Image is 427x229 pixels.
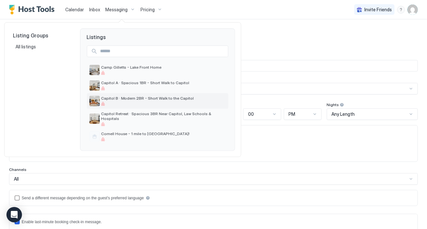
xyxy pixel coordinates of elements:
[80,29,235,40] span: Listings
[89,65,100,75] div: listing image
[101,131,226,136] span: Cornell House - 1 mile to [GEOGRAPHIC_DATA]!
[6,207,22,223] div: Open Intercom Messenger
[89,80,100,91] div: listing image
[101,96,226,101] span: Capitol B · Modern 2BR - Short Walk to the Capitol
[98,46,228,57] input: Input Field
[89,114,100,124] div: listing image
[13,32,70,39] span: Listing Groups
[101,111,226,121] span: Capitol Retreat · Spacious 3BR Near Capitol, Law Schools & Hospitals
[101,65,226,70] span: Camp Gilletts - Lake Front Home
[101,80,226,85] span: Capitol A · Spacious 1BR - Short Walk to Capitol
[89,96,100,106] div: listing image
[16,44,37,50] span: All listings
